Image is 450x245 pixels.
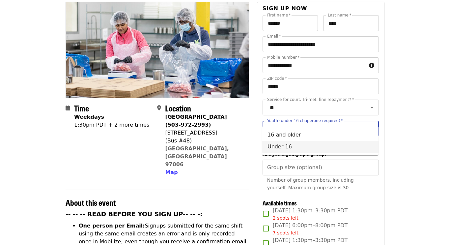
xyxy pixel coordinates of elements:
[165,145,229,168] a: [GEOGRAPHIC_DATA], [GEOGRAPHIC_DATA] 97006
[273,207,348,222] span: [DATE] 1:30pm–3:30pm PDT
[323,15,379,31] input: Last name
[263,57,366,73] input: Mobile number
[267,77,287,80] label: ZIP code
[262,141,379,153] li: Under 16
[165,169,178,175] span: Map
[165,114,227,128] strong: [GEOGRAPHIC_DATA] (503-972-2993)
[267,55,299,59] label: Mobile number
[273,215,298,221] span: 2 spots left
[367,103,377,112] button: Open
[74,121,149,129] div: 1:30pm PDT + 2 more times
[262,129,379,141] li: 16 and older
[74,114,104,120] strong: Weekdays
[267,119,343,123] label: Youth (under 16 chaperone required)
[328,13,351,17] label: Last name
[157,105,161,111] i: map-marker-alt icon
[369,62,374,69] i: circle-info icon
[273,222,348,236] span: [DATE] 6:00pm–8:00pm PDT
[66,211,203,218] strong: -- -- -- READ BEFORE YOU SIGN UP-- -- -:
[165,168,178,176] button: Map
[267,98,354,102] label: Service for court, Tri-met, fine repayment?
[263,78,379,94] input: ZIP code
[165,137,243,145] div: (Bus #48)
[165,102,191,114] span: Location
[359,124,368,133] button: Clear
[263,36,379,52] input: Email
[267,34,281,38] label: Email
[165,129,243,137] div: [STREET_ADDRESS]
[79,223,145,229] strong: One person per Email:
[263,199,297,207] span: Available times
[267,177,354,190] span: Number of group members, including yourself. Maximum group size is 30
[66,197,116,208] span: About this event
[66,2,249,98] img: Oct/Nov/Dec - Beaverton: Repack/Sort (age 10+) organized by Oregon Food Bank
[263,15,318,31] input: First name
[66,105,70,111] i: calendar icon
[273,230,298,235] span: 7 spots left
[267,13,291,17] label: First name
[263,160,379,175] input: [object Object]
[367,124,377,133] button: Close
[74,102,89,114] span: Time
[263,5,307,12] span: Sign up now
